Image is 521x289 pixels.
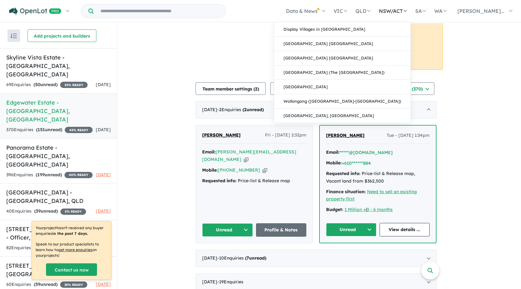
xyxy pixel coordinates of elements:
h5: Edgewater Estate - [GEOGRAPHIC_DATA] , [GEOGRAPHIC_DATA] [6,98,111,124]
h5: [STREET_ADDRESS][PERSON_NAME] - Officer , [GEOGRAPHIC_DATA] [6,225,111,242]
span: 59 [35,281,40,287]
span: 5 % READY [60,209,86,215]
strong: ( unread) [36,127,62,132]
button: Team member settings (2) [196,82,266,95]
h5: [STREET_ADDRESS] , [GEOGRAPHIC_DATA] [6,261,111,278]
span: 25 % READY [60,281,87,288]
strong: Finance situation: [326,189,366,194]
button: Copy [263,167,267,173]
button: Performance [270,82,317,95]
span: [PERSON_NAME] [326,132,365,138]
u: get more enquiries [58,247,92,252]
button: Add projects and builders [28,29,96,42]
b: in the past 7 days. [52,231,88,236]
span: 151 [38,127,45,132]
span: [DATE] [96,127,111,132]
a: Need to sell an existing property first [326,189,417,202]
h5: Skyline Vista Estate - [GEOGRAPHIC_DATA] , [GEOGRAPHIC_DATA] [6,53,111,79]
strong: ( unread) [34,208,58,214]
a: [GEOGRAPHIC_DATA] [GEOGRAPHIC_DATA] [274,51,411,65]
div: Price-list & Release map, Vacant land from $362,500 [326,170,430,185]
button: Copy [244,156,248,163]
strong: Email: [202,149,216,155]
strong: ( unread) [243,107,264,112]
a: [GEOGRAPHIC_DATA] [GEOGRAPHIC_DATA] [274,37,411,51]
strong: ( unread) [36,172,62,178]
a: [PHONE_NUMBER] [218,167,260,173]
button: Unread [202,223,253,237]
div: 396 Enquir ies [6,171,93,179]
div: Price-list & Release map [202,177,306,185]
span: [DATE] [96,82,111,87]
strong: Mobile: [326,160,342,166]
a: [GEOGRAPHIC_DATA] [274,80,411,94]
strong: ( unread) [33,82,58,87]
a: [PERSON_NAME][EMAIL_ADDRESS][DOMAIN_NAME] [202,149,296,162]
span: 35 % READY [60,82,88,88]
a: [PERSON_NAME] [202,132,241,139]
span: 39 [36,208,41,214]
strong: Budget: [326,207,343,212]
div: 60 Enquir ies [6,281,87,288]
div: 82 Enquir ies [6,244,87,252]
span: [PERSON_NAME] [202,132,241,138]
span: [DATE] [96,172,111,178]
span: [DATE] [96,208,111,214]
div: [DATE] [196,101,437,119]
span: 2 [255,86,258,92]
a: Display Villages in [GEOGRAPHIC_DATA] [274,22,411,37]
span: [DATE] [96,281,111,287]
span: 40 % READY [64,172,93,178]
strong: ( unread) [245,255,266,261]
span: Fri - [DATE] 2:32pm [265,132,306,139]
span: - 19 Enquir ies [217,279,243,285]
a: Wollongong ([GEOGRAPHIC_DATA]-[GEOGRAPHIC_DATA]) [274,94,411,109]
div: 370 Enquir ies [6,126,93,134]
strong: Requested info: [202,178,237,183]
h5: Panorama Estate - [GEOGRAPHIC_DATA] , [GEOGRAPHIC_DATA] [6,143,111,169]
span: 199 [37,172,45,178]
img: sort.svg [11,34,17,38]
a: Profile & Notes [256,223,307,237]
input: Try estate name, suburb, builder or developer [95,4,224,18]
a: 3 - 6 months [367,207,393,212]
strong: Requested info: [326,171,360,176]
div: | [326,206,430,214]
span: 7 [247,255,249,261]
span: Tue - [DATE] 1:34pm [387,132,430,139]
span: [PERSON_NAME]... [457,8,504,14]
p: Speak to our product specialists to learn how to on your projects ! [36,241,107,258]
strong: Email: [326,149,340,155]
p: Your project hasn't received any buyer enquiries [36,225,107,236]
span: - 10 Enquir ies [217,255,266,261]
a: [GEOGRAPHIC_DATA] (The [GEOGRAPHIC_DATA]) [274,65,411,80]
a: View details ... [380,223,430,236]
img: Openlot PRO Logo White [9,8,61,15]
h5: [GEOGRAPHIC_DATA] - [GEOGRAPHIC_DATA] , QLD [6,188,111,205]
span: - 2 Enquir ies [217,107,264,112]
strong: ( unread) [34,281,58,287]
span: 50 [35,82,40,87]
a: [GEOGRAPHIC_DATA], [GEOGRAPHIC_DATA] [274,109,411,123]
a: Contact us now [46,263,97,276]
a: 1 Million + [345,207,366,212]
strong: Mobile: [202,167,218,173]
div: 69 Enquir ies [6,81,88,89]
a: [PERSON_NAME] [326,132,365,139]
div: [DATE] [196,250,437,267]
span: 2 [244,107,247,112]
button: Unread [326,223,376,236]
div: 40 Enquir ies [6,208,86,215]
span: 45 % READY [65,127,93,133]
